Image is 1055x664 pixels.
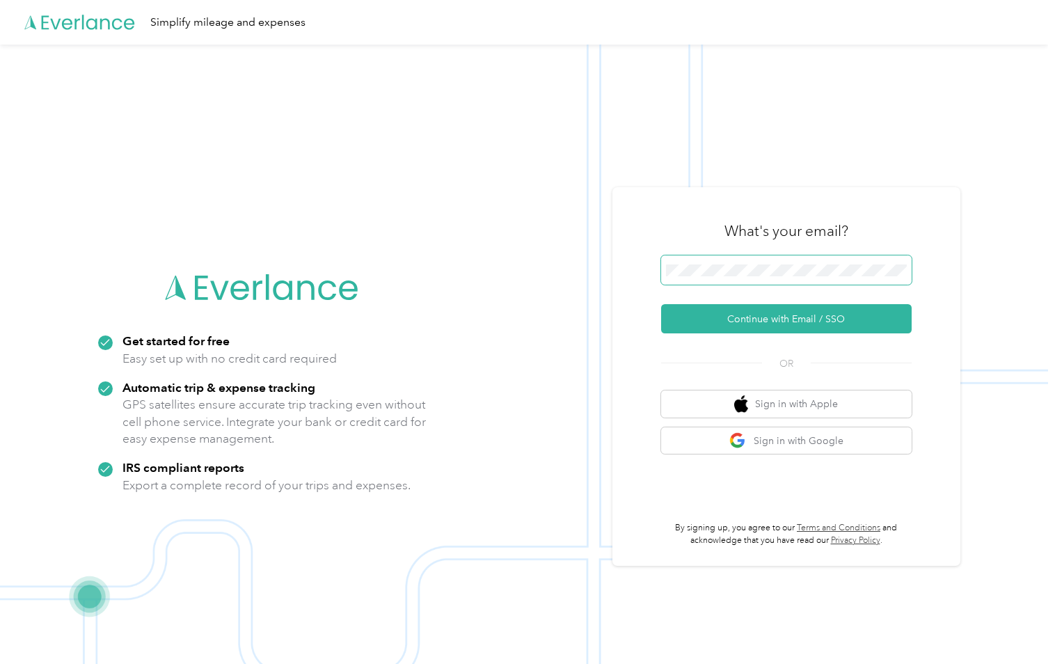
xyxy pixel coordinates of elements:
img: google logo [729,432,747,450]
span: OR [762,356,811,371]
a: Privacy Policy [831,535,880,546]
strong: IRS compliant reports [122,460,244,475]
a: Terms and Conditions [797,523,880,533]
p: GPS satellites ensure accurate trip tracking even without cell phone service. Integrate your bank... [122,396,427,448]
p: Easy set up with no credit card required [122,350,337,367]
button: Continue with Email / SSO [661,304,912,333]
button: google logoSign in with Google [661,427,912,454]
p: By signing up, you agree to our and acknowledge that you have read our . [661,522,912,546]
strong: Automatic trip & expense tracking [122,380,315,395]
div: Simplify mileage and expenses [150,14,306,31]
img: apple logo [734,395,748,413]
strong: Get started for free [122,333,230,348]
h3: What's your email? [724,221,848,241]
button: apple logoSign in with Apple [661,390,912,418]
p: Export a complete record of your trips and expenses. [122,477,411,494]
